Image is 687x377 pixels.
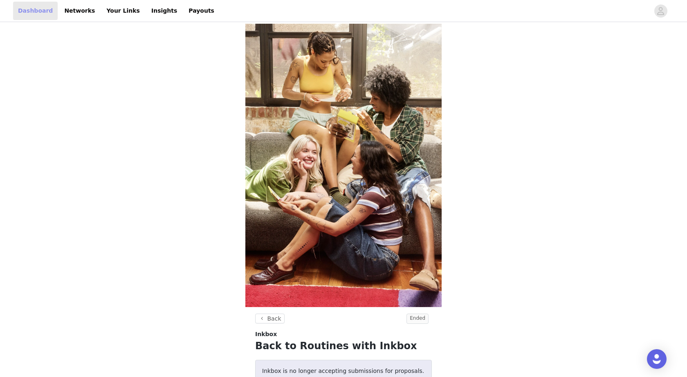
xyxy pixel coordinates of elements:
[59,2,100,20] a: Networks
[101,2,145,20] a: Your Links
[255,314,285,323] button: Back
[184,2,219,20] a: Payouts
[406,314,429,324] span: Ended
[657,4,665,18] div: avatar
[245,24,442,307] img: campaign image
[647,349,667,369] div: Open Intercom Messenger
[13,2,58,20] a: Dashboard
[146,2,182,20] a: Insights
[255,330,277,339] span: Inkbox
[255,339,432,353] h1: Back to Routines with Inkbox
